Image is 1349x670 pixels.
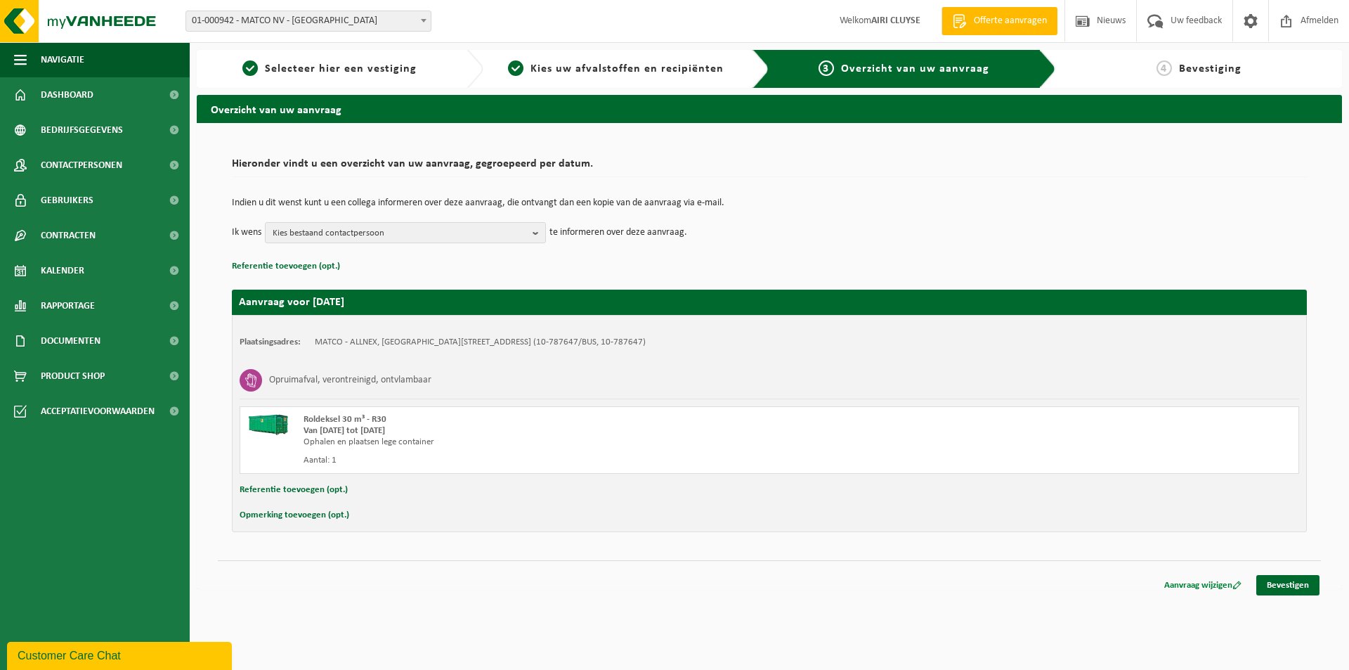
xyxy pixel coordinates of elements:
[41,253,84,288] span: Kalender
[304,455,826,466] div: Aantal: 1
[970,14,1050,28] span: Offerte aanvragen
[41,218,96,253] span: Contracten
[1179,63,1242,75] span: Bevestiging
[841,63,989,75] span: Overzicht van uw aanvraag
[871,15,920,26] strong: AIRI CLUYSE
[530,63,724,75] span: Kies uw afvalstoffen en recipiënten
[232,257,340,276] button: Referentie toevoegen (opt.)
[204,60,455,77] a: 1Selecteer hier een vestiging
[41,323,100,359] span: Documenten
[490,60,742,77] a: 2Kies uw afvalstoffen en recipiënten
[265,222,546,243] button: Kies bestaand contactpersoon
[819,60,834,76] span: 3
[41,359,105,394] span: Product Shop
[41,148,122,183] span: Contactpersonen
[7,639,235,670] iframe: chat widget
[41,394,155,429] span: Acceptatievoorwaarden
[240,481,348,499] button: Referentie toevoegen (opt.)
[240,337,301,347] strong: Plaatsingsadres:
[247,414,289,435] img: HK-XR-30-GN-00.png
[185,11,431,32] span: 01-000942 - MATCO NV - WAREGEM
[41,77,93,112] span: Dashboard
[304,426,385,435] strong: Van [DATE] tot [DATE]
[549,222,687,243] p: te informeren over deze aanvraag.
[232,158,1307,177] h2: Hieronder vindt u een overzicht van uw aanvraag, gegroepeerd per datum.
[1256,575,1319,595] a: Bevestigen
[273,223,527,244] span: Kies bestaand contactpersoon
[41,288,95,323] span: Rapportage
[242,60,258,76] span: 1
[1156,60,1172,76] span: 4
[304,437,826,448] div: Ophalen en plaatsen lege container
[941,7,1057,35] a: Offerte aanvragen
[41,42,84,77] span: Navigatie
[315,337,646,348] td: MATCO - ALLNEX, [GEOGRAPHIC_DATA][STREET_ADDRESS] (10-787647/BUS, 10-787647)
[186,11,431,31] span: 01-000942 - MATCO NV - WAREGEM
[1154,575,1252,595] a: Aanvraag wijzigen
[232,222,261,243] p: Ik wens
[508,60,523,76] span: 2
[232,198,1307,208] p: Indien u dit wenst kunt u een collega informeren over deze aanvraag, die ontvangt dan een kopie v...
[240,506,349,524] button: Opmerking toevoegen (opt.)
[304,415,386,424] span: Roldeksel 30 m³ - R30
[265,63,417,75] span: Selecteer hier een vestiging
[239,297,344,308] strong: Aanvraag voor [DATE]
[269,369,431,392] h3: Opruimafval, verontreinigd, ontvlambaar
[197,95,1342,122] h2: Overzicht van uw aanvraag
[41,183,93,218] span: Gebruikers
[41,112,123,148] span: Bedrijfsgegevens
